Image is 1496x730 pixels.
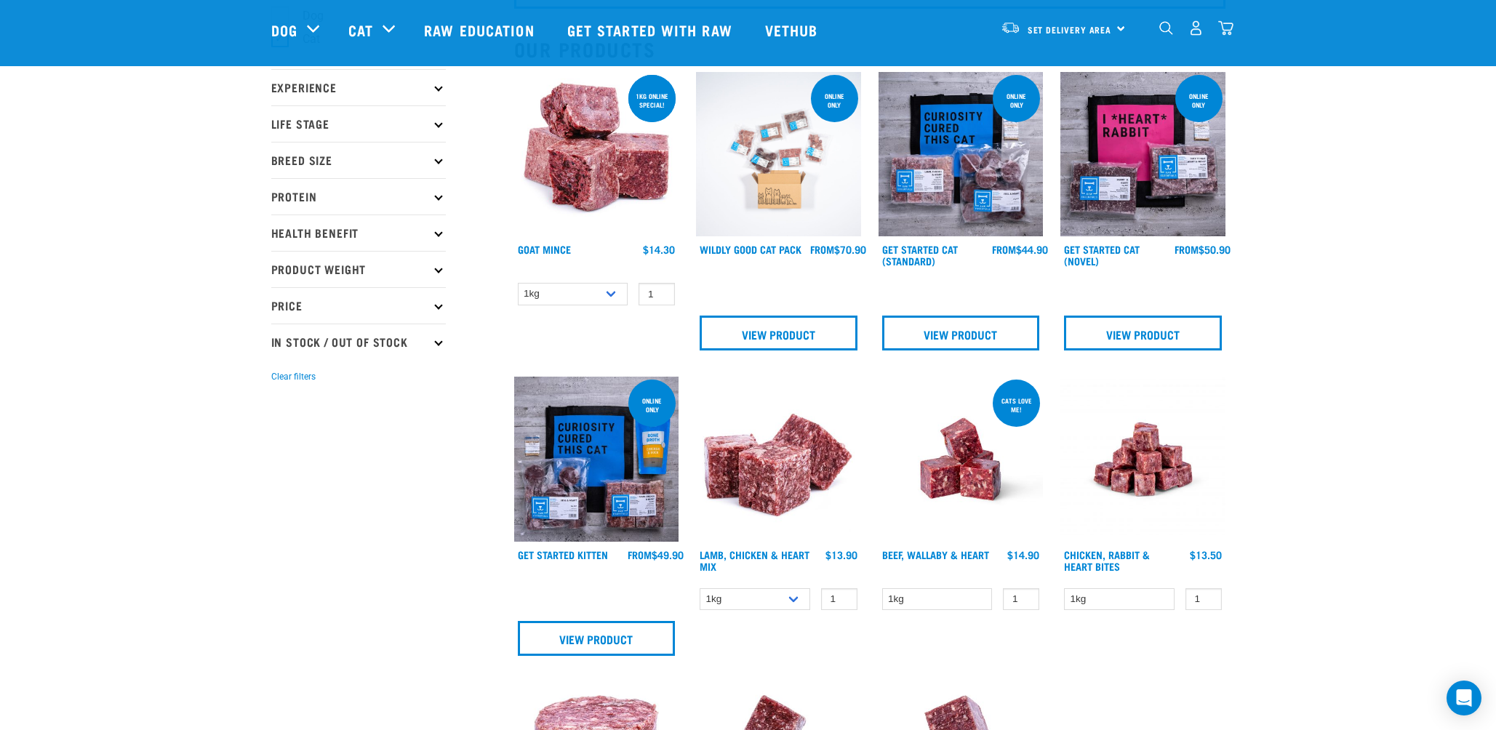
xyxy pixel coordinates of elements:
[271,370,316,383] button: Clear filters
[518,621,676,656] a: View Product
[1447,681,1481,715] div: Open Intercom Messenger
[1028,27,1112,32] span: Set Delivery Area
[1175,85,1223,116] div: online only
[271,69,446,105] p: Experience
[639,283,675,305] input: 1
[271,214,446,251] p: Health Benefit
[700,316,857,350] a: View Product
[882,246,958,263] a: Get Started Cat (Standard)
[700,552,809,569] a: Lamb, Chicken & Heart Mix
[1188,20,1204,36] img: user.png
[514,72,679,237] img: 1077 Wild Goat Mince 01
[553,1,751,59] a: Get started with Raw
[1060,377,1225,542] img: Chicken Rabbit Heart 1609
[696,72,861,237] img: Cat 0 2sec
[696,377,861,542] img: 1124 Lamb Chicken Heart Mix 01
[518,552,608,557] a: Get Started Kitten
[1159,21,1173,35] img: home-icon-1@2x.png
[271,105,446,142] p: Life Stage
[879,377,1044,542] img: Raw Essentials 2024 July2572 Beef Wallaby Heart
[1060,72,1225,237] img: Assortment Of Raw Essential Products For Cats Including, Pink And Black Tote Bag With "I *Heart* ...
[821,588,857,611] input: 1
[992,244,1048,255] div: $44.90
[1064,316,1222,350] a: View Product
[271,142,446,178] p: Breed Size
[1064,246,1140,263] a: Get Started Cat (Novel)
[271,324,446,360] p: In Stock / Out Of Stock
[993,390,1040,420] div: Cats love me!
[271,19,297,41] a: Dog
[628,552,652,557] span: FROM
[882,552,989,557] a: Beef, Wallaby & Heart
[810,244,866,255] div: $70.90
[700,246,801,252] a: Wildly Good Cat Pack
[992,246,1016,252] span: FROM
[409,1,552,59] a: Raw Education
[1175,244,1231,255] div: $50.90
[1218,20,1233,36] img: home-icon@2x.png
[514,377,679,542] img: NSP Kitten Update
[879,72,1044,237] img: Assortment Of Raw Essential Products For Cats Including, Blue And Black Tote Bag With "Curiosity ...
[810,246,834,252] span: FROM
[271,178,446,214] p: Protein
[825,549,857,561] div: $13.90
[628,85,676,116] div: 1kg online special!
[271,287,446,324] p: Price
[643,244,675,255] div: $14.30
[811,85,858,116] div: ONLINE ONLY
[882,316,1040,350] a: View Product
[628,390,676,420] div: online only
[1001,21,1020,34] img: van-moving.png
[1064,552,1150,569] a: Chicken, Rabbit & Heart Bites
[518,246,571,252] a: Goat Mince
[993,85,1040,116] div: online only
[751,1,836,59] a: Vethub
[271,251,446,287] p: Product Weight
[1175,246,1199,252] span: FROM
[628,549,684,561] div: $49.90
[1007,549,1039,561] div: $14.90
[1190,549,1222,561] div: $13.50
[1185,588,1222,611] input: 1
[1003,588,1039,611] input: 1
[348,19,373,41] a: Cat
